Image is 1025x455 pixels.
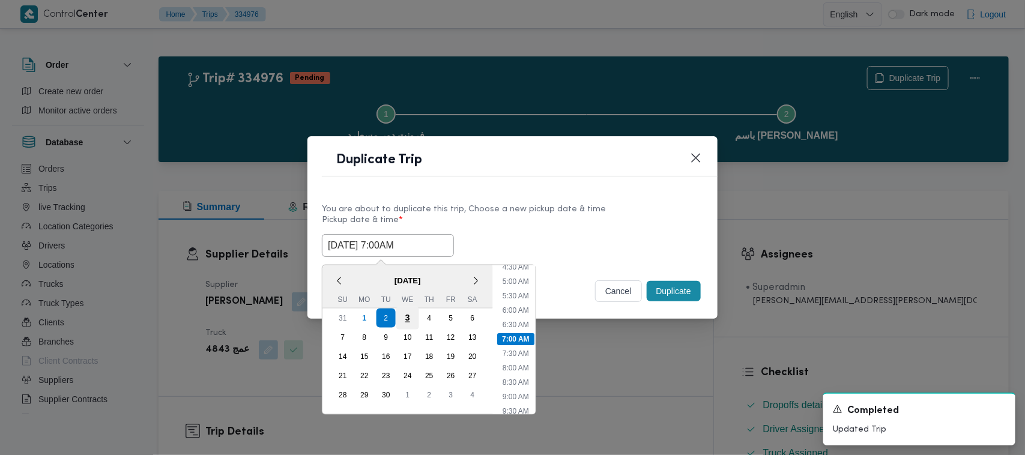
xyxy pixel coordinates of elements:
[322,203,703,215] div: You are about to duplicate this trip, Choose a new pickup date & time
[498,261,534,273] li: 4:30 AM
[495,265,536,414] ul: Time
[336,151,422,170] h1: Duplicate Trip
[689,151,703,165] button: Closes this modal window
[833,423,1006,436] p: Updated Trip
[595,280,642,302] button: cancel
[647,281,701,301] button: Duplicate
[322,215,703,234] label: Pickup date & time
[322,234,454,257] input: Choose date & time
[833,403,1006,418] div: Notification
[847,404,899,418] span: Completed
